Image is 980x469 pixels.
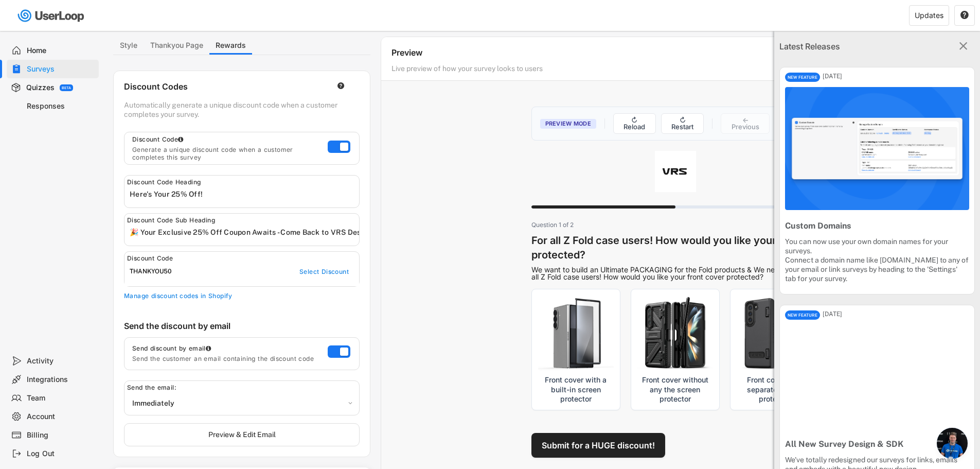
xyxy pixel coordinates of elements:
button: ↻ Reload [613,113,656,134]
div: Automatically generate a unique discount code when a customer completes your survey. [124,100,360,119]
div: THANKYOU50 [130,268,279,276]
div: You can now use your own domain names for your surveys. Connect a domain name like [DOMAIN_NAME] ... [785,237,969,284]
div: Open chat [937,428,968,459]
div: BETA [62,86,71,90]
button: Submit for a HUGE discount! [531,433,665,458]
div: Discount Code [127,254,276,263]
div: Manage discount codes in Shopify [124,292,360,300]
span: Preview Mode [540,119,597,129]
text:  [960,10,969,20]
div: Team [27,393,95,403]
div: Custom Domains [785,221,969,232]
div: Select Discount [299,268,349,276]
img: CleanShot%202025-09-30%20at%2011.24.00%402x.png [785,87,969,210]
div: Send the discount by email [124,321,360,335]
div: Send discount by email [132,344,317,353]
div: NEW FEATURE [785,73,820,82]
span: Front cover with separate screen protector [737,375,812,404]
span: Front cover without any the screen protector [637,375,713,404]
div: Discount Code Sub Heading [127,216,276,224]
div: [DATE] [823,311,974,317]
div: Preview [391,47,959,61]
div: Send the email: [127,384,276,392]
div: Responses [27,101,95,111]
button: Style [113,37,144,55]
button:  [336,82,345,90]
div: Latest Releases [779,40,914,53]
div: Discount Codes [124,81,326,95]
img: userloop-logo-01.svg [15,5,88,26]
div: Integrations [27,375,95,385]
div: Discount Code [132,135,317,144]
div: Live preview of how your survey looks to users [391,64,862,78]
div: All New Survey Design & SDK [785,439,969,450]
div: [DATE] [823,73,974,79]
div: Billing [27,430,95,440]
button: Rewards [209,37,252,55]
button: ← Previous [721,113,770,134]
text:  [337,82,345,90]
div: Send the customer an email containing the discount code [132,355,317,363]
div: We want to build an Ultimate PACKAGING for the Fold products & We need you! For all Z Fold case u... [531,266,819,281]
img: Survey Logo [655,151,696,192]
div: Updates [915,12,943,19]
button: ↻ Restart [661,113,704,134]
div: Surveys [27,64,95,74]
text:  [959,39,968,53]
div: Discount Code Heading [127,178,276,186]
div: Home [27,46,95,56]
button:  [956,40,970,53]
div: NEW FEATURE [785,310,820,320]
div: Question 1 of 2 [531,221,819,229]
button: Thankyou Page [144,37,209,55]
button:  [960,11,969,20]
div: Activity [27,356,95,366]
div: Account [27,412,95,422]
button: Preview & Edit Email [124,423,360,446]
span: Front cover with a built-in screen protector [538,375,614,404]
div: Quizzes [26,83,55,93]
div: Generate a unique discount code when a customer completes this survey [132,146,317,162]
div: Log Out [27,449,95,459]
h3: For all Z Fold case users! How would you like your phone protected? [531,233,819,262]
